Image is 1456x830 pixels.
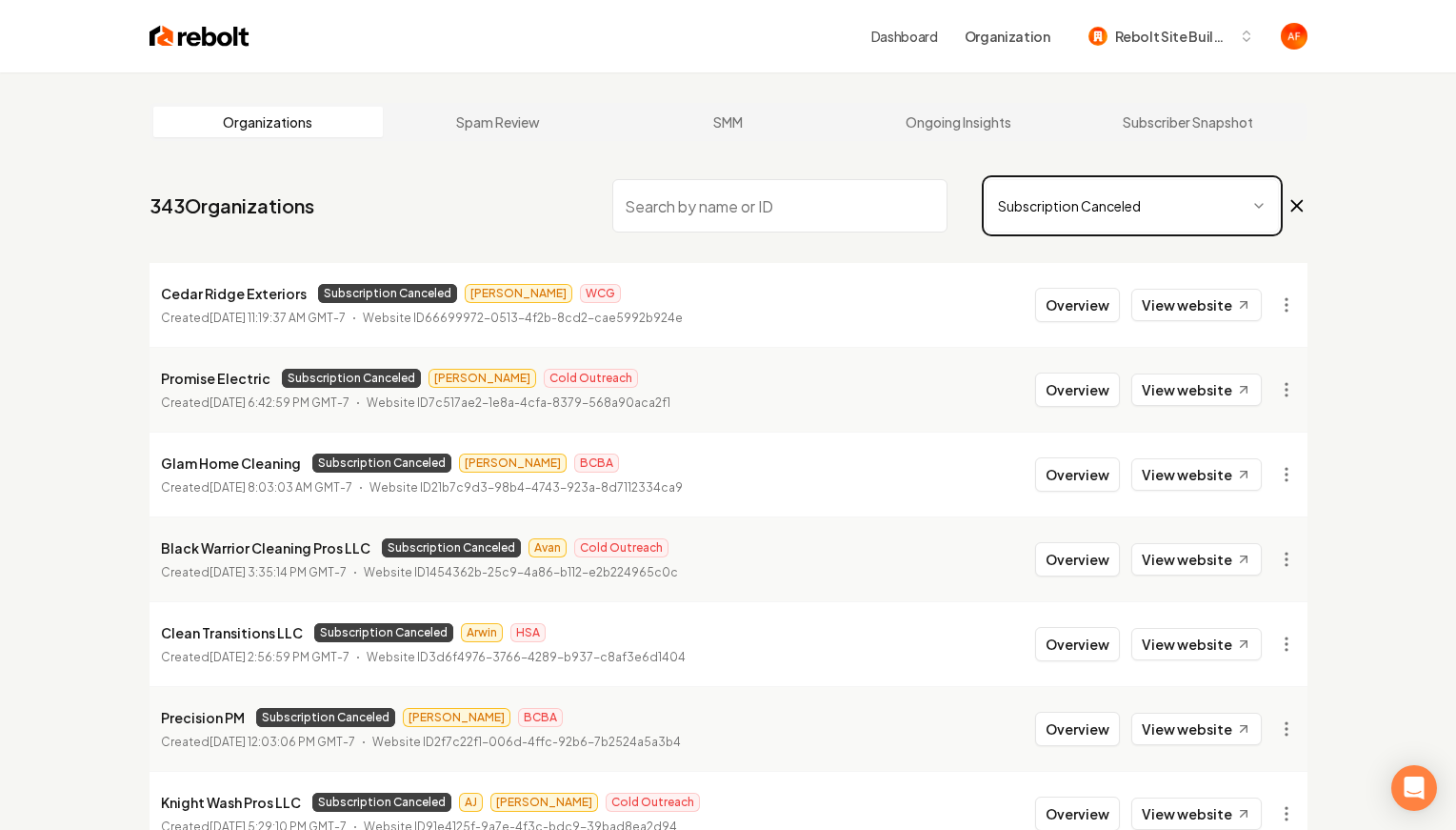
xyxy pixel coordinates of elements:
[1131,798,1262,830] a: View website
[1131,713,1262,745] a: View website
[1073,107,1304,137] a: Subscriber Snapshot
[574,454,619,473] span: BCBA
[1391,765,1437,811] div: Open Intercom Messenger
[1035,457,1120,492] button: Overview
[256,708,395,727] span: Subscription Canceled
[161,621,303,644] p: Clean Transitions LLC
[161,733,355,752] p: Created
[544,369,638,388] span: Cold Outreach
[161,394,349,413] p: Created
[1131,628,1262,660] a: View website
[364,563,678,582] p: Website ID 1454362b-25c9-4a86-b112-e2b224965c0c
[1035,712,1120,746] button: Overview
[1035,373,1120,407] button: Overview
[459,793,483,812] span: AJ
[871,27,938,46] a: Dashboard
[161,791,301,814] p: Knight Wash Pros LLC
[282,369,421,388] span: Subscription Canceled
[574,538,668,557] span: Cold Outreach
[209,735,355,749] time: [DATE] 12:03:06 PM GMT-7
[161,452,301,475] p: Glam Home Cleaning
[1035,542,1120,577] button: Overview
[613,107,844,137] a: SMM
[1115,27,1231,47] span: Rebolt Site Builder
[953,19,1062,53] button: Organization
[209,480,352,495] time: [DATE] 8:03:03 AM GMT-7
[1131,543,1262,576] a: View website
[1281,23,1307,50] button: Open user button
[161,309,346,328] p: Created
[1131,374,1262,406] a: View website
[161,367,270,390] p: Promise Electric
[161,478,352,497] p: Created
[150,192,314,219] a: 343Organizations
[161,536,370,559] p: Black Warrior Cleaning Pros LLC
[312,454,451,473] span: Subscription Canceled
[161,706,245,729] p: Precision PM
[150,23,249,50] img: Rebolt Logo
[1281,23,1307,50] img: Avan Fahimi
[465,284,572,303] span: [PERSON_NAME]
[367,394,670,413] p: Website ID 7c517ae2-1e8a-4cfa-8379-568a90aca2f1
[459,454,567,473] span: [PERSON_NAME]
[529,538,567,557] span: Avan
[1035,288,1120,322] button: Overview
[606,793,700,812] span: Cold Outreach
[209,650,349,664] time: [DATE] 2:56:59 PM GMT-7
[367,648,686,667] p: Website ID 3d6f4976-3766-4289-b937-c8af3e6d1404
[314,623,453,642] span: Subscription Canceled
[161,282,307,305] p: Cedar Ridge Exteriors
[153,107,384,137] a: Organizations
[363,309,683,328] p: Website ID 66699972-0513-4f2b-8cd2-cae5992b924e
[209,565,347,579] time: [DATE] 3:35:14 PM GMT-7
[490,793,598,812] span: [PERSON_NAME]
[1131,289,1262,321] a: View website
[1035,627,1120,661] button: Overview
[403,708,510,727] span: [PERSON_NAME]
[1131,458,1262,491] a: View website
[161,648,349,667] p: Created
[383,107,613,137] a: Spam Review
[612,179,947,233] input: Search by name or ID
[318,284,457,303] span: Subscription Canceled
[510,623,546,642] span: HSA
[580,284,621,303] span: WCG
[209,395,349,410] time: [DATE] 6:42:59 PM GMT-7
[161,563,347,582] p: Created
[382,538,521,557] span: Subscription Canceled
[843,107,1073,137] a: Ongoing Insights
[461,623,503,642] span: Arwin
[1088,27,1107,46] img: Rebolt Site Builder
[372,733,681,752] p: Website ID 2f7c22f1-006d-4ffc-92b6-7b2524a5a3b4
[369,478,683,497] p: Website ID 21b7c9d3-98b4-4743-923a-8d7112334ca9
[312,793,451,812] span: Subscription Canceled
[209,311,346,325] time: [DATE] 11:19:37 AM GMT-7
[518,708,563,727] span: BCBA
[429,369,536,388] span: [PERSON_NAME]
